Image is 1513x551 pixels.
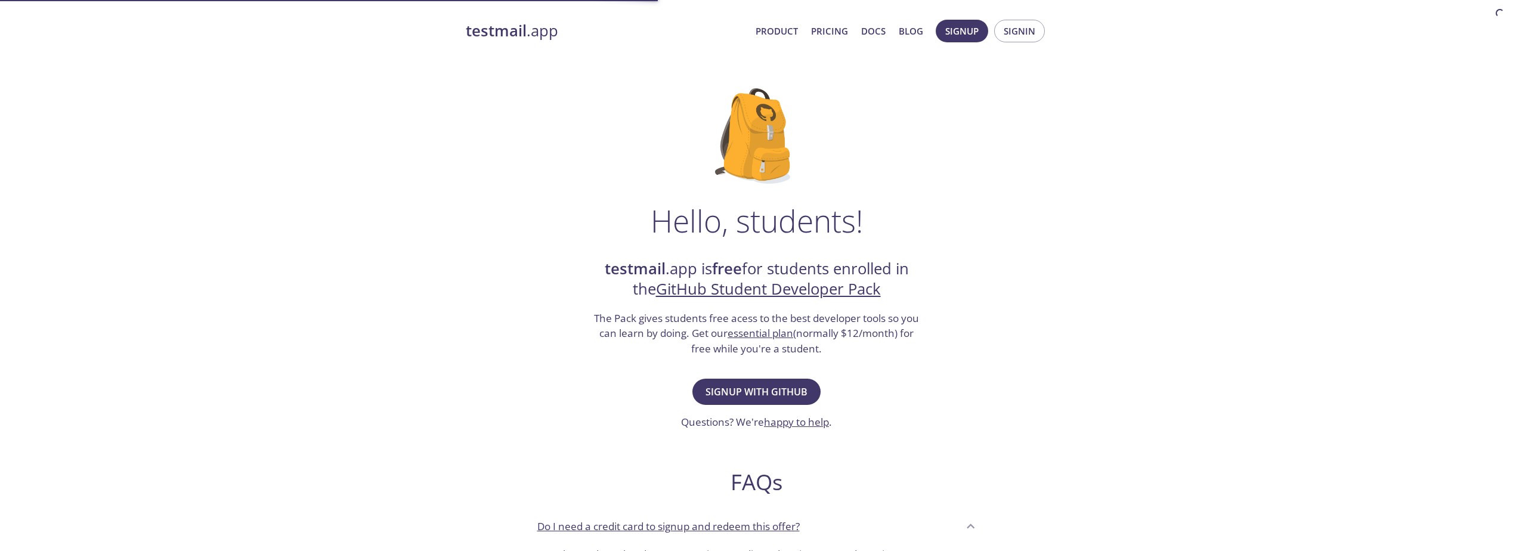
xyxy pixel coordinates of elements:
a: Product [756,23,798,39]
button: Signup with GitHub [692,379,821,405]
h1: Hello, students! [651,203,863,239]
a: essential plan [728,326,793,340]
a: testmail.app [466,21,746,41]
a: GitHub Student Developer Pack [656,278,881,299]
span: Signin [1004,23,1035,39]
a: happy to help [764,415,829,429]
a: Pricing [811,23,848,39]
strong: testmail [605,258,666,279]
h3: The Pack gives students free acess to the best developer tools so you can learn by doing. Get our... [593,311,921,357]
h2: .app is for students enrolled in the [593,259,921,300]
strong: testmail [466,20,527,41]
strong: free [712,258,742,279]
h3: Questions? We're . [681,414,832,430]
img: github-student-backpack.png [715,88,798,184]
p: Do I need a credit card to signup and redeem this offer? [537,519,800,534]
span: Signup [945,23,979,39]
button: Signup [936,20,988,42]
div: Do I need a credit card to signup and redeem this offer? [528,510,986,542]
h2: FAQs [528,469,986,496]
a: Blog [899,23,923,39]
button: Signin [994,20,1045,42]
a: Docs [861,23,886,39]
span: Signup with GitHub [706,383,807,400]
